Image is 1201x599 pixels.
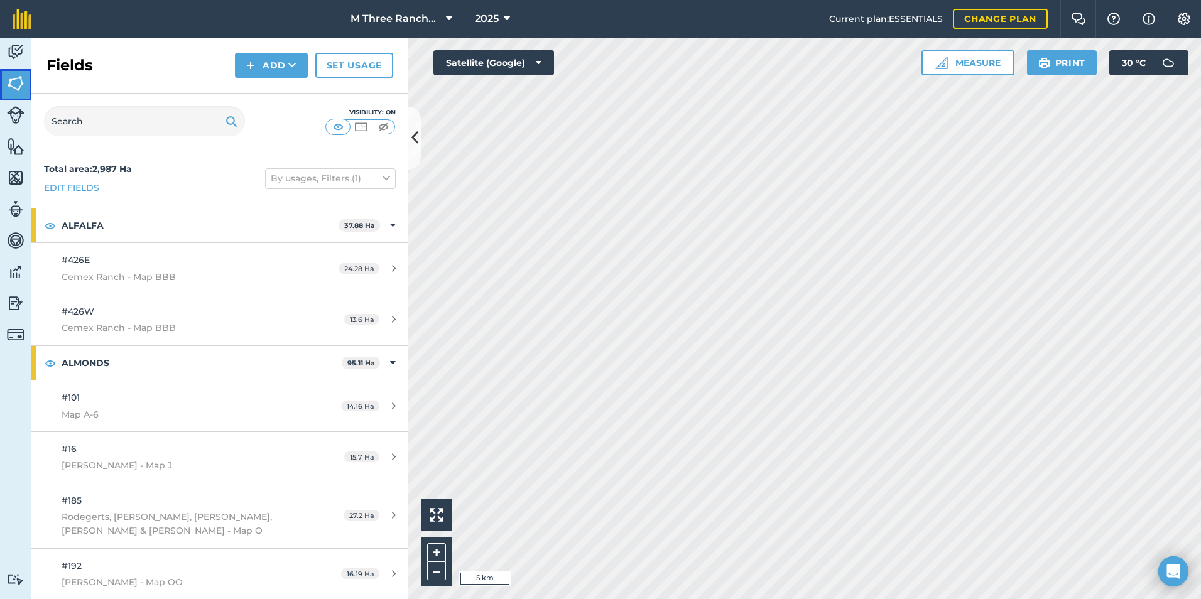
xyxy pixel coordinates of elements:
[7,74,24,93] img: svg+xml;base64,PHN2ZyB4bWxucz0iaHR0cDovL3d3dy53My5vcmcvMjAwMC9zdmciIHdpZHRoPSI1NiIgaGVpZ2h0PSI2MC...
[45,355,56,370] img: svg+xml;base64,PHN2ZyB4bWxucz0iaHR0cDovL3d3dy53My5vcmcvMjAwMC9zdmciIHdpZHRoPSIxOCIgaGVpZ2h0PSIyNC...
[45,218,56,233] img: svg+xml;base64,PHN2ZyB4bWxucz0iaHR0cDovL3d3dy53My5vcmcvMjAwMC9zdmciIHdpZHRoPSIxOCIgaGVpZ2h0PSIyNC...
[62,306,94,317] span: #426W
[341,568,379,579] span: 16.19 Ha
[7,43,24,62] img: svg+xml;base64,PD94bWwgdmVyc2lvbj0iMS4wIiBlbmNvZGluZz0idXRmLTgiPz4KPCEtLSBHZW5lcmF0b3I6IEFkb2JlIE...
[430,508,443,522] img: Four arrows, one pointing top left, one top right, one bottom right and the last bottom left
[1038,55,1050,70] img: svg+xml;base64,PHN2ZyB4bWxucz0iaHR0cDovL3d3dy53My5vcmcvMjAwMC9zdmciIHdpZHRoPSIxOSIgaGVpZ2h0PSIyNC...
[427,543,446,562] button: +
[7,137,24,156] img: svg+xml;base64,PHN2ZyB4bWxucz0iaHR0cDovL3d3dy53My5vcmcvMjAwMC9zdmciIHdpZHRoPSI1NiIgaGVpZ2h0PSI2MC...
[935,57,948,69] img: Ruler icon
[344,451,379,462] span: 15.7 Ha
[7,573,24,585] img: svg+xml;base64,PD94bWwgdmVyc2lvbj0iMS4wIiBlbmNvZGluZz0idXRmLTgiPz4KPCEtLSBHZW5lcmF0b3I6IEFkb2JlIE...
[7,106,24,124] img: svg+xml;base64,PD94bWwgdmVyc2lvbj0iMS4wIiBlbmNvZGluZz0idXRmLTgiPz4KPCEtLSBHZW5lcmF0b3I6IEFkb2JlIE...
[339,263,379,274] span: 24.28 Ha
[44,181,99,195] a: Edit fields
[330,121,346,133] img: svg+xml;base64,PHN2ZyB4bWxucz0iaHR0cDovL3d3dy53My5vcmcvMjAwMC9zdmciIHdpZHRoPSI1MCIgaGVpZ2h0PSI0MC...
[315,53,393,78] a: Set usage
[62,443,77,455] span: #16
[347,359,375,367] strong: 95.11 Ha
[1109,50,1188,75] button: 30 °C
[265,168,396,188] button: By usages, Filters (1)
[31,346,408,380] div: ALMONDS95.11 Ha
[1158,556,1188,586] div: Open Intercom Messenger
[31,432,408,483] a: #16[PERSON_NAME] - Map J15.7 Ha
[31,243,408,294] a: #426ECemex Ranch - Map BBB24.28 Ha
[7,262,24,281] img: svg+xml;base64,PD94bWwgdmVyc2lvbj0iMS4wIiBlbmNvZGluZz0idXRmLTgiPz4KPCEtLSBHZW5lcmF0b3I6IEFkb2JlIE...
[31,483,408,548] a: #185Rodegerts, [PERSON_NAME], [PERSON_NAME], [PERSON_NAME] & [PERSON_NAME] - Map O27.2 Ha
[62,575,298,589] span: [PERSON_NAME] - Map OO
[246,58,255,73] img: svg+xml;base64,PHN2ZyB4bWxucz0iaHR0cDovL3d3dy53My5vcmcvMjAwMC9zdmciIHdpZHRoPSIxNCIgaGVpZ2h0PSIyNC...
[325,107,396,117] div: Visibility: On
[31,380,408,431] a: #101Map A-614.16 Ha
[351,11,441,26] span: M Three Ranches LLC
[62,321,298,335] span: Cemex Ranch - Map BBB
[13,9,31,29] img: fieldmargin Logo
[1071,13,1086,25] img: Two speech bubbles overlapping with the left bubble in the forefront
[31,294,408,345] a: #426WCemex Ranch - Map BBB13.6 Ha
[344,314,379,325] span: 13.6 Ha
[62,495,82,506] span: #185
[921,50,1014,75] button: Measure
[62,560,82,571] span: #192
[62,254,90,266] span: #426E
[7,231,24,250] img: svg+xml;base64,PD94bWwgdmVyc2lvbj0iMS4wIiBlbmNvZGluZz0idXRmLTgiPz4KPCEtLSBHZW5lcmF0b3I6IEFkb2JlIE...
[31,208,408,242] div: ALFALFA37.88 Ha
[235,53,308,78] button: Add
[7,200,24,219] img: svg+xml;base64,PD94bWwgdmVyc2lvbj0iMS4wIiBlbmNvZGluZz0idXRmLTgiPz4KPCEtLSBHZW5lcmF0b3I6IEFkb2JlIE...
[62,458,298,472] span: [PERSON_NAME] - Map J
[1143,11,1155,26] img: svg+xml;base64,PHN2ZyB4bWxucz0iaHR0cDovL3d3dy53My5vcmcvMjAwMC9zdmciIHdpZHRoPSIxNyIgaGVpZ2h0PSIxNy...
[62,346,342,380] strong: ALMONDS
[353,121,369,133] img: svg+xml;base64,PHN2ZyB4bWxucz0iaHR0cDovL3d3dy53My5vcmcvMjAwMC9zdmciIHdpZHRoPSI1MCIgaGVpZ2h0PSI0MC...
[344,510,379,521] span: 27.2 Ha
[62,407,298,421] span: Map A-6
[46,55,93,75] h2: Fields
[62,510,298,538] span: Rodegerts, [PERSON_NAME], [PERSON_NAME], [PERSON_NAME] & [PERSON_NAME] - Map O
[226,114,237,129] img: svg+xml;base64,PHN2ZyB4bWxucz0iaHR0cDovL3d3dy53My5vcmcvMjAwMC9zdmciIHdpZHRoPSIxOSIgaGVpZ2h0PSIyNC...
[953,9,1048,29] a: Change plan
[344,221,375,230] strong: 37.88 Ha
[7,294,24,313] img: svg+xml;base64,PD94bWwgdmVyc2lvbj0iMS4wIiBlbmNvZGluZz0idXRmLTgiPz4KPCEtLSBHZW5lcmF0b3I6IEFkb2JlIE...
[433,50,554,75] button: Satellite (Google)
[44,163,132,175] strong: Total area : 2,987 Ha
[341,401,379,411] span: 14.16 Ha
[7,326,24,343] img: svg+xml;base64,PD94bWwgdmVyc2lvbj0iMS4wIiBlbmNvZGluZz0idXRmLTgiPz4KPCEtLSBHZW5lcmF0b3I6IEFkb2JlIE...
[829,12,943,26] span: Current plan : ESSENTIALS
[1027,50,1097,75] button: Print
[1177,13,1192,25] img: A cog icon
[62,392,80,403] span: #101
[62,208,339,242] strong: ALFALFA
[7,168,24,187] img: svg+xml;base64,PHN2ZyB4bWxucz0iaHR0cDovL3d3dy53My5vcmcvMjAwMC9zdmciIHdpZHRoPSI1NiIgaGVpZ2h0PSI2MC...
[427,562,446,580] button: –
[62,270,298,284] span: Cemex Ranch - Map BBB
[1106,13,1121,25] img: A question mark icon
[1156,50,1181,75] img: svg+xml;base64,PD94bWwgdmVyc2lvbj0iMS4wIiBlbmNvZGluZz0idXRmLTgiPz4KPCEtLSBHZW5lcmF0b3I6IEFkb2JlIE...
[475,11,499,26] span: 2025
[376,121,391,133] img: svg+xml;base64,PHN2ZyB4bWxucz0iaHR0cDovL3d3dy53My5vcmcvMjAwMC9zdmciIHdpZHRoPSI1MCIgaGVpZ2h0PSI0MC...
[1122,50,1146,75] span: 30 ° C
[44,106,245,136] input: Search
